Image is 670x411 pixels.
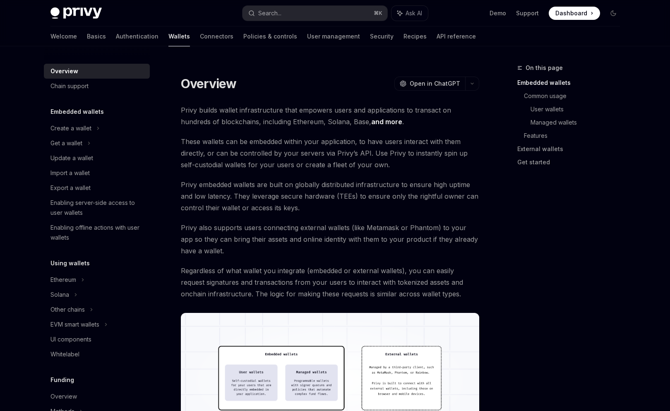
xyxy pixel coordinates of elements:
div: Ethereum [50,275,76,285]
a: Common usage [524,89,627,103]
a: Update a wallet [44,151,150,166]
span: ⌘ K [374,10,382,17]
a: Enabling offline actions with user wallets [44,220,150,245]
a: External wallets [517,142,627,156]
span: Open in ChatGPT [410,79,460,88]
div: Overview [50,66,78,76]
div: Search... [258,8,281,18]
div: Export a wallet [50,183,91,193]
button: Open in ChatGPT [394,77,465,91]
div: UI components [50,334,91,344]
a: Support [516,9,539,17]
h1: Overview [181,76,237,91]
span: Privy builds wallet infrastructure that empowers users and applications to transact on hundreds o... [181,104,479,127]
a: Wallets [168,26,190,46]
a: Overview [44,64,150,79]
a: Dashboard [549,7,600,20]
a: Authentication [116,26,158,46]
div: Update a wallet [50,153,93,163]
a: Embedded wallets [517,76,627,89]
div: Chain support [50,81,89,91]
a: Whitelabel [44,347,150,362]
div: Enabling server-side access to user wallets [50,198,145,218]
a: Managed wallets [531,116,627,129]
div: Get a wallet [50,138,82,148]
img: dark logo [50,7,102,19]
div: Overview [50,392,77,401]
div: Create a wallet [50,123,91,133]
h5: Using wallets [50,258,90,268]
a: Import a wallet [44,166,150,180]
span: Privy also supports users connecting external wallets (like Metamask or Phantom) to your app so t... [181,222,479,257]
a: and more [371,118,402,126]
a: Policies & controls [243,26,297,46]
a: Connectors [200,26,233,46]
a: Enabling server-side access to user wallets [44,195,150,220]
a: Features [524,129,627,142]
button: Search...⌘K [243,6,387,21]
a: User management [307,26,360,46]
div: EVM smart wallets [50,320,99,329]
div: Solana [50,290,69,300]
h5: Funding [50,375,74,385]
a: Export a wallet [44,180,150,195]
a: API reference [437,26,476,46]
a: Chain support [44,79,150,94]
span: Ask AI [406,9,422,17]
button: Toggle dark mode [607,7,620,20]
span: On this page [526,63,563,73]
button: Ask AI [391,6,428,21]
span: These wallets can be embedded within your application, to have users interact with them directly,... [181,136,479,171]
span: Privy embedded wallets are built on globally distributed infrastructure to ensure high uptime and... [181,179,479,214]
a: Get started [517,156,627,169]
a: Welcome [50,26,77,46]
span: Regardless of what wallet you integrate (embedded or external wallets), you can easily request si... [181,265,479,300]
a: Overview [44,389,150,404]
a: UI components [44,332,150,347]
div: Whitelabel [50,349,79,359]
div: Import a wallet [50,168,90,178]
a: Recipes [403,26,427,46]
span: Dashboard [555,9,587,17]
div: Enabling offline actions with user wallets [50,223,145,243]
a: Demo [490,9,506,17]
div: Other chains [50,305,85,315]
a: Security [370,26,394,46]
h5: Embedded wallets [50,107,104,117]
a: Basics [87,26,106,46]
a: User wallets [531,103,627,116]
